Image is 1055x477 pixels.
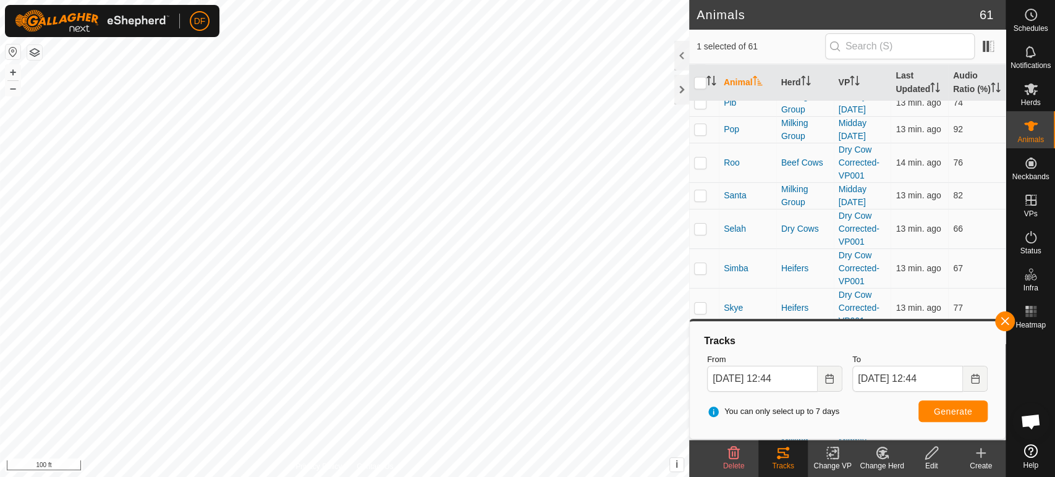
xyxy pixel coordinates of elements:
[907,460,956,471] div: Edit
[918,400,988,422] button: Generate
[6,65,20,80] button: +
[839,211,879,247] a: Dry Cow Corrected-VP001
[194,15,206,28] span: DF
[953,263,963,273] span: 67
[724,222,746,235] span: Selah
[839,250,879,286] a: Dry Cow Corrected-VP001
[953,158,963,167] span: 76
[776,64,834,101] th: Herd
[676,459,678,470] span: i
[825,33,975,59] input: Search (S)
[896,190,941,200] span: Sep 10, 2025, 12:33 PM
[834,64,891,101] th: VP
[753,77,763,87] p-sorticon: Activate to sort
[758,460,808,471] div: Tracks
[781,262,829,275] div: Heifers
[839,118,866,141] a: Midday [DATE]
[991,84,1001,94] p-sorticon: Activate to sort
[1023,462,1038,469] span: Help
[963,366,988,392] button: Choose Date
[839,91,866,114] a: Midday [DATE]
[670,458,684,471] button: i
[953,190,963,200] span: 82
[702,334,993,348] div: Tracks
[724,189,747,202] span: Santa
[706,77,716,87] p-sorticon: Activate to sort
[27,45,42,60] button: Map Layers
[295,461,342,472] a: Privacy Policy
[6,44,20,59] button: Reset Map
[781,156,829,169] div: Beef Cows
[1006,439,1055,474] a: Help
[953,303,963,313] span: 77
[1015,321,1046,329] span: Heatmap
[1023,284,1038,292] span: Infra
[896,98,941,108] span: Sep 10, 2025, 12:33 PM
[707,405,839,418] span: You can only select up to 7 days
[956,460,1006,471] div: Create
[896,158,941,167] span: Sep 10, 2025, 12:32 PM
[948,64,1006,101] th: Audio Ratio (%)
[1013,25,1048,32] span: Schedules
[15,10,169,32] img: Gallagher Logo
[707,353,842,366] label: From
[896,303,941,313] span: Sep 10, 2025, 12:33 PM
[930,84,940,94] p-sorticon: Activate to sort
[781,90,829,116] div: Milking Group
[724,123,739,136] span: Pop
[852,353,988,366] label: To
[896,224,941,234] span: Sep 10, 2025, 12:33 PM
[808,460,857,471] div: Change VP
[697,40,825,53] span: 1 selected of 61
[850,77,860,87] p-sorticon: Activate to sort
[781,222,829,235] div: Dry Cows
[697,7,980,22] h2: Animals
[1017,136,1044,143] span: Animals
[1011,62,1051,69] span: Notifications
[724,302,743,314] span: Skye
[724,96,736,109] span: Pib
[801,77,811,87] p-sorticon: Activate to sort
[719,64,776,101] th: Animal
[839,184,866,207] a: Midday [DATE]
[857,460,907,471] div: Change Herd
[953,124,963,134] span: 92
[781,117,829,143] div: Milking Group
[1023,210,1037,217] span: VPs
[724,262,748,275] span: Simba
[1020,99,1040,106] span: Herds
[839,290,879,326] a: Dry Cow Corrected-VP001
[934,407,972,416] span: Generate
[953,224,963,234] span: 66
[891,64,948,101] th: Last Updated
[723,462,745,470] span: Delete
[1012,403,1049,440] div: Open chat
[781,183,829,209] div: Milking Group
[781,302,829,314] div: Heifers
[724,156,740,169] span: Roo
[896,263,941,273] span: Sep 10, 2025, 12:33 PM
[6,81,20,96] button: –
[1020,247,1041,255] span: Status
[896,124,941,134] span: Sep 10, 2025, 12:33 PM
[953,98,963,108] span: 74
[357,461,393,472] a: Contact Us
[980,6,993,24] span: 61
[818,366,842,392] button: Choose Date
[1012,173,1049,180] span: Neckbands
[839,145,879,180] a: Dry Cow Corrected-VP001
